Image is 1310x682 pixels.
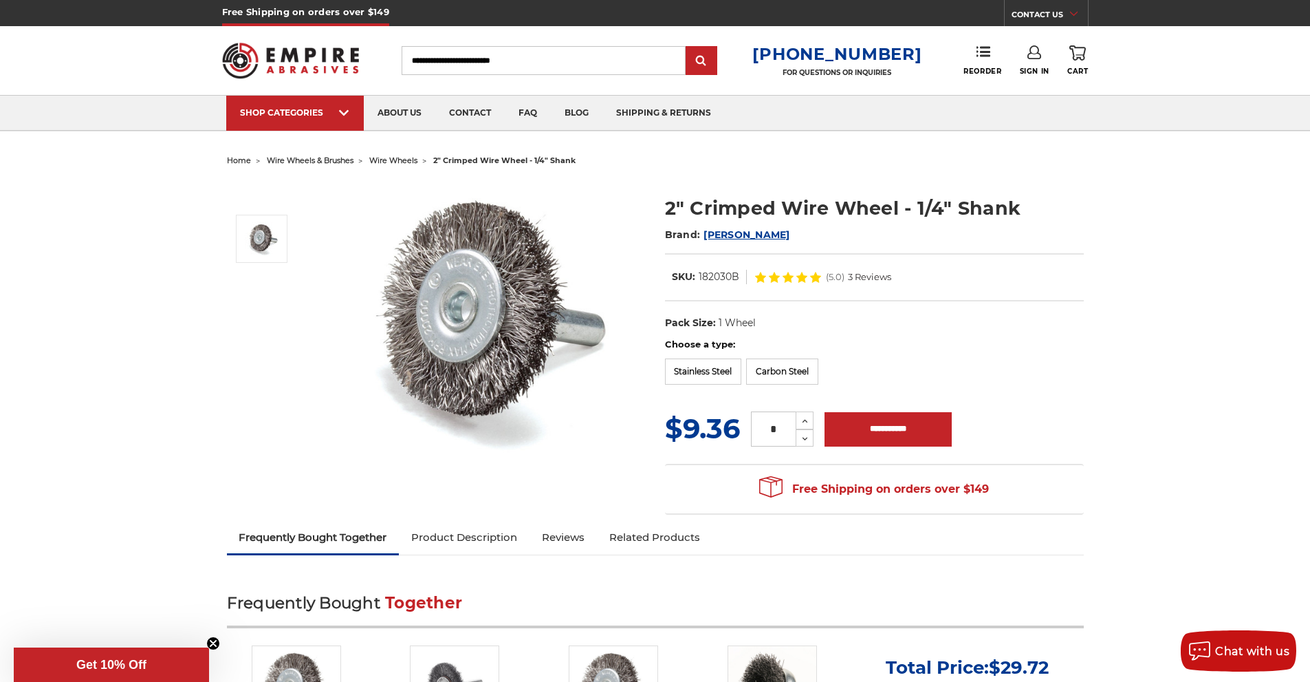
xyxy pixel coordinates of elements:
[665,195,1084,222] h1: 2" Crimped Wire Wheel - 1/4" Shank
[227,593,380,612] span: Frequently Bought
[240,107,350,118] div: SHOP CATEGORIES
[1181,630,1296,672] button: Chat with us
[505,96,551,131] a: faq
[227,156,251,165] a: home
[76,658,146,672] span: Get 10% Off
[963,67,1001,76] span: Reorder
[1067,45,1088,76] a: Cart
[672,270,695,284] dt: SKU:
[222,34,360,87] img: Empire Abrasives
[245,222,279,256] img: Crimped Wire Wheel with Shank
[345,180,620,456] img: Crimped Wire Wheel with Shank
[886,657,1049,679] p: Total Price:
[665,228,701,241] span: Brand:
[703,228,789,241] a: [PERSON_NAME]
[435,96,505,131] a: contact
[826,273,844,281] span: (5.0)
[989,657,1049,679] span: $29.72
[206,637,220,650] button: Close teaser
[665,316,716,330] dt: Pack Size:
[14,648,209,682] div: Get 10% OffClose teaser
[688,47,715,75] input: Submit
[665,338,1084,352] label: Choose a type:
[399,522,530,553] a: Product Description
[719,316,756,330] dd: 1 Wheel
[551,96,602,131] a: blog
[752,68,921,77] p: FOR QUESTIONS OR INQUIRIES
[665,412,740,445] span: $9.36
[848,273,891,281] span: 3 Reviews
[385,593,462,612] span: Together
[1067,67,1088,76] span: Cart
[1020,67,1049,76] span: Sign In
[597,522,712,553] a: Related Products
[369,156,417,165] a: wire wheels
[433,156,576,165] span: 2" crimped wire wheel - 1/4" shank
[699,270,739,284] dd: 182030B
[227,522,400,553] a: Frequently Bought Together
[602,96,725,131] a: shipping & returns
[364,96,435,131] a: about us
[759,476,989,503] span: Free Shipping on orders over $149
[1215,645,1289,658] span: Chat with us
[1012,7,1088,26] a: CONTACT US
[267,156,353,165] a: wire wheels & brushes
[530,522,597,553] a: Reviews
[752,44,921,64] a: [PHONE_NUMBER]
[963,45,1001,75] a: Reorder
